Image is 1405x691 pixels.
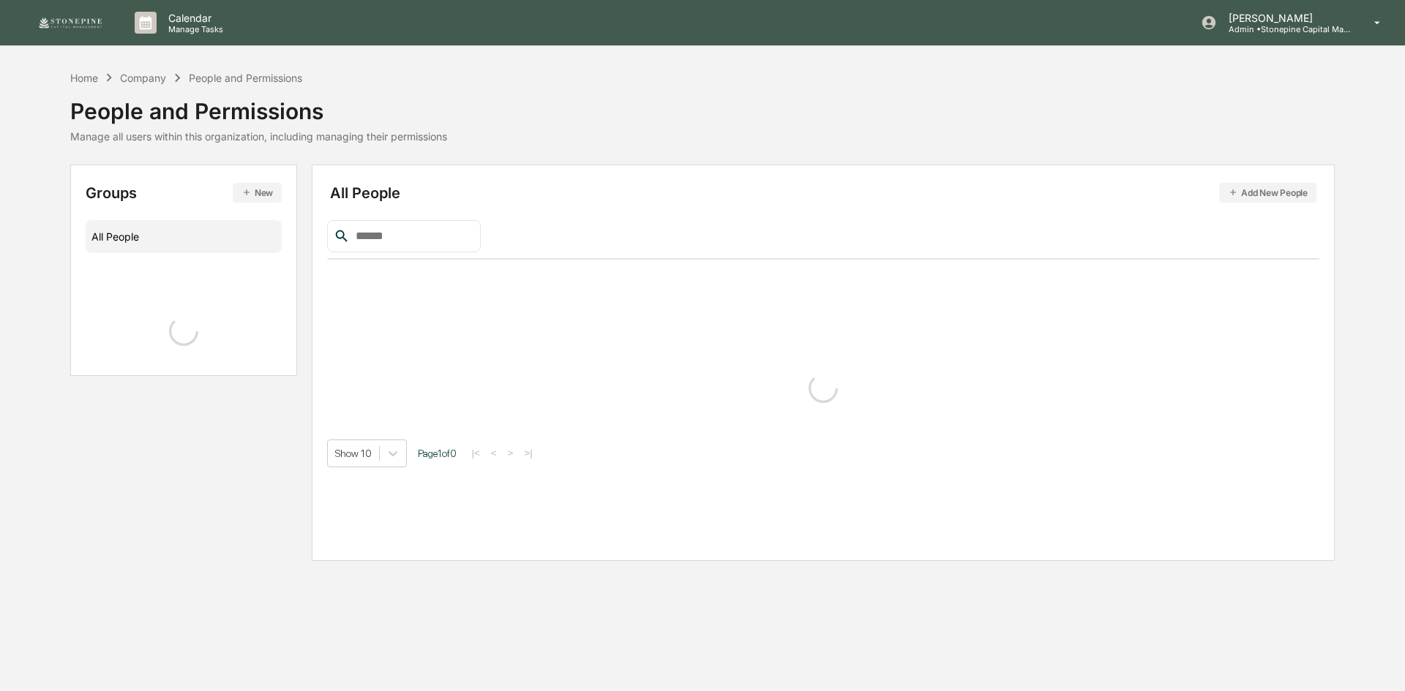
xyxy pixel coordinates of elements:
button: < [487,447,501,459]
img: logo [35,15,105,30]
button: |< [468,447,484,459]
p: Admin • Stonepine Capital Management [1217,24,1353,34]
button: Add New People [1219,183,1316,203]
p: Manage Tasks [157,24,231,34]
div: Company [120,72,166,84]
span: Page 1 of 0 [418,448,457,459]
button: > [503,447,518,459]
div: Home [70,72,98,84]
p: [PERSON_NAME] [1217,12,1353,24]
div: Manage all users within this organization, including managing their permissions [70,130,447,143]
div: Groups [86,183,282,203]
div: All People [91,224,276,249]
div: People and Permissions [70,86,447,124]
div: People and Permissions [189,72,302,84]
div: All People [330,183,1317,203]
button: >| [520,447,536,459]
button: New [233,183,282,203]
p: Calendar [157,12,231,24]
